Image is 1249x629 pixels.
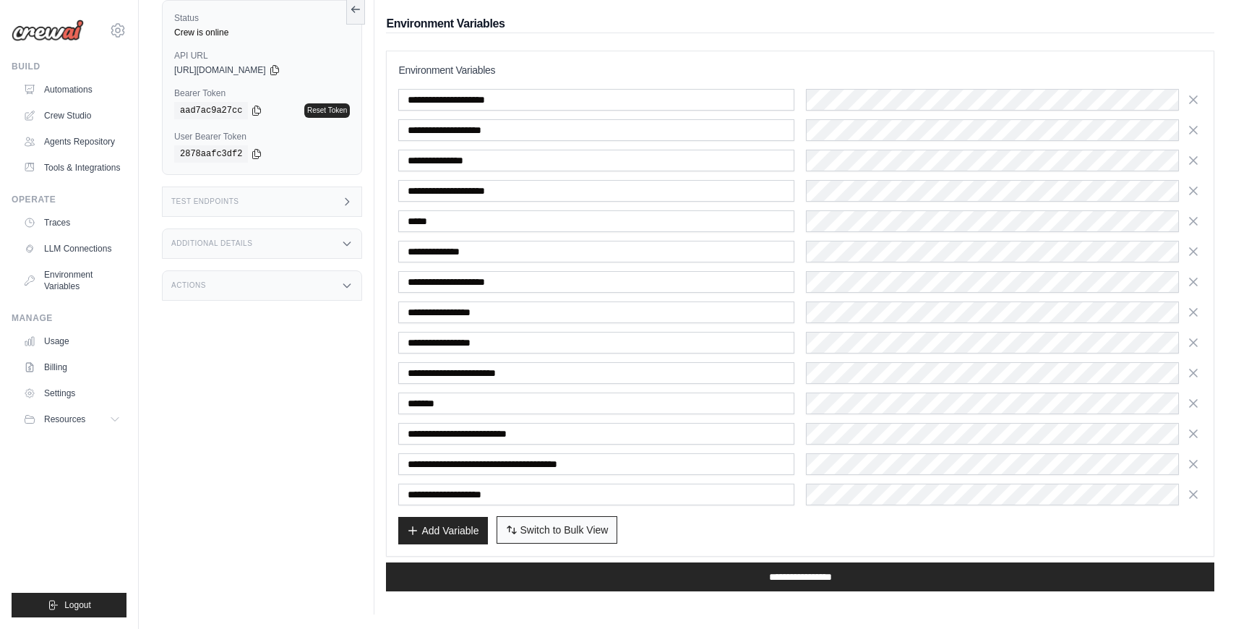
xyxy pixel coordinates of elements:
a: Billing [17,356,126,379]
span: [URL][DOMAIN_NAME] [174,64,266,76]
label: User Bearer Token [174,131,350,142]
h3: Environment Variables [398,63,1202,77]
a: Environment Variables [17,263,126,298]
a: Traces [17,211,126,234]
span: Logout [64,599,91,611]
h2: Environment Variables [386,15,1214,33]
label: Bearer Token [174,87,350,99]
h3: Additional Details [171,239,252,248]
div: Build [12,61,126,72]
label: Status [174,12,350,24]
h3: Actions [171,281,206,290]
a: Reset Token [304,103,350,118]
button: Logout [12,593,126,617]
label: API URL [174,50,350,61]
a: Tools & Integrations [17,156,126,179]
code: aad7ac9a27cc [174,102,248,119]
button: Add Variable [398,517,487,544]
img: Logo [12,20,84,41]
div: Manage [12,312,126,324]
div: Operate [12,194,126,205]
h3: Test Endpoints [171,197,239,206]
span: Switch to Bulk View [520,523,609,537]
a: Agents Repository [17,130,126,153]
a: Automations [17,78,126,101]
div: Crew is online [174,27,350,38]
a: Usage [17,330,126,353]
button: Switch to Bulk View [497,516,618,544]
code: 2878aafc3df2 [174,145,248,163]
a: Settings [17,382,126,405]
a: Crew Studio [17,104,126,127]
a: LLM Connections [17,237,126,260]
span: Resources [44,414,85,425]
button: Resources [17,408,126,431]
